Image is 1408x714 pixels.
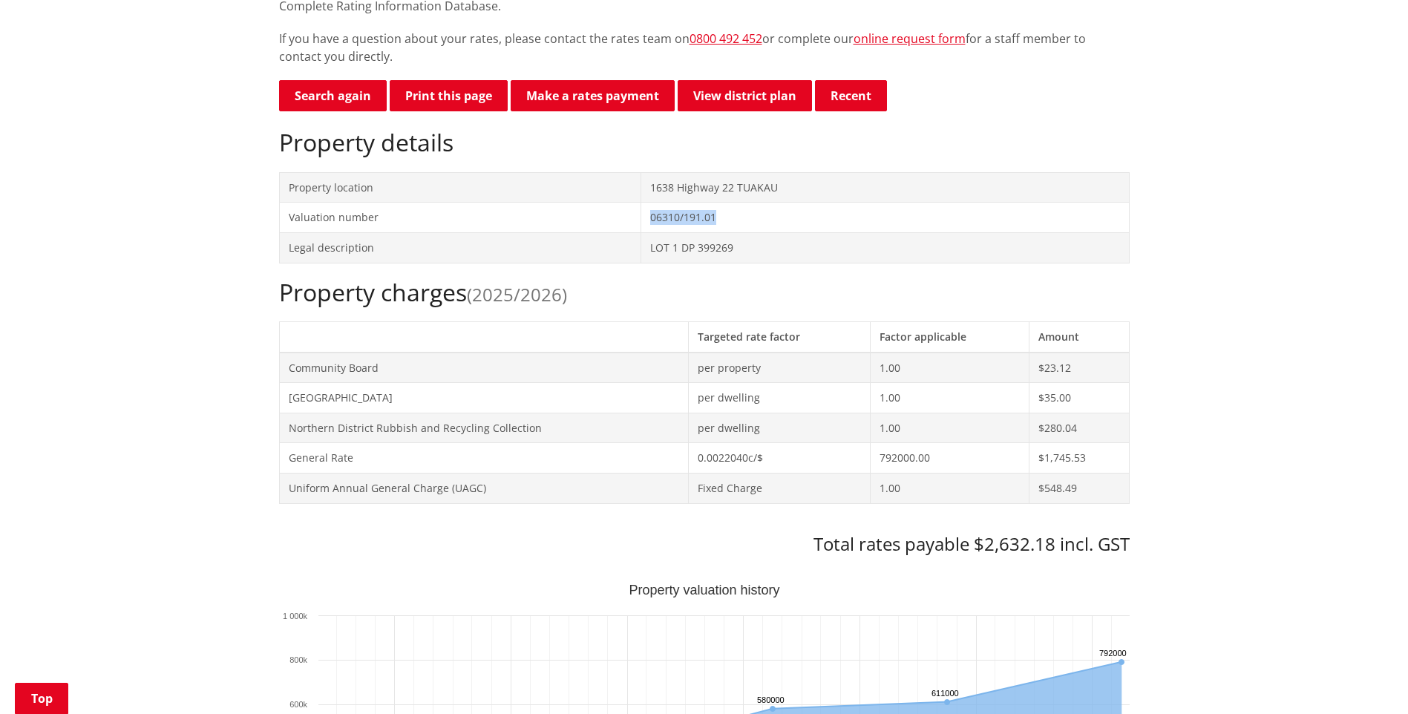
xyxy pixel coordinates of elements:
text: 792000 [1099,649,1127,658]
text: 580000 [757,695,785,704]
td: Uniform Annual General Charge (UAGC) [279,473,688,503]
td: Community Board [279,353,688,383]
td: Valuation number [279,203,641,233]
path: Wednesday, Jun 30, 12:00, 611,000. Capital Value. [944,699,950,705]
a: Make a rates payment [511,80,675,111]
iframe: Messenger Launcher [1340,652,1393,705]
text: 800k [289,655,307,664]
td: Northern District Rubbish and Recycling Collection [279,413,688,443]
button: Print this page [390,80,508,111]
td: [GEOGRAPHIC_DATA] [279,383,688,413]
td: Legal description [279,232,641,263]
td: $35.00 [1029,383,1129,413]
a: 0800 492 452 [690,30,762,47]
text: 600k [289,700,307,709]
td: $1,745.53 [1029,443,1129,474]
td: LOT 1 DP 399269 [641,232,1129,263]
td: 792000.00 [871,443,1029,474]
td: 1.00 [871,473,1029,503]
td: Property location [279,172,641,203]
td: per dwelling [688,413,871,443]
text: 611000 [931,689,959,698]
td: 1638 Highway 22 TUAKAU [641,172,1129,203]
th: Targeted rate factor [688,321,871,352]
td: 1.00 [871,413,1029,443]
text: 1 000k [282,612,307,620]
h3: Total rates payable $2,632.18 incl. GST [279,534,1130,555]
h2: Property details [279,128,1130,157]
td: 06310/191.01 [641,203,1129,233]
span: (2025/2026) [467,282,567,307]
td: $280.04 [1029,413,1129,443]
a: online request form [854,30,966,47]
td: per property [688,353,871,383]
button: Recent [815,80,887,111]
td: 0.0022040c/$ [688,443,871,474]
th: Factor applicable [871,321,1029,352]
td: per dwelling [688,383,871,413]
td: Fixed Charge [688,473,871,503]
th: Amount [1029,321,1129,352]
td: 1.00 [871,353,1029,383]
path: Saturday, Jun 30, 12:00, 580,000. Capital Value. [770,706,776,712]
h2: Property charges [279,278,1130,307]
td: $548.49 [1029,473,1129,503]
path: Sunday, Jun 30, 12:00, 792,000. Capital Value. [1119,659,1124,665]
td: General Rate [279,443,688,474]
p: If you have a question about your rates, please contact the rates team on or complete our for a s... [279,30,1130,65]
a: View district plan [678,80,812,111]
text: Property valuation history [629,583,779,597]
td: $23.12 [1029,353,1129,383]
a: Top [15,683,68,714]
a: Search again [279,80,387,111]
td: 1.00 [871,383,1029,413]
